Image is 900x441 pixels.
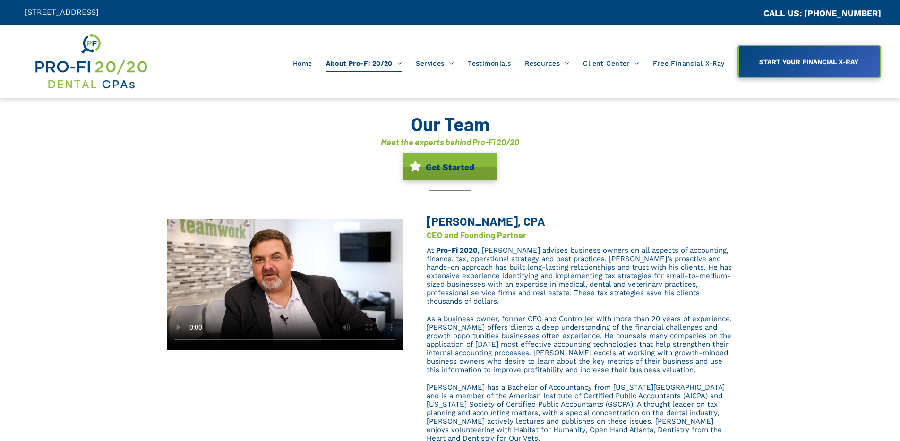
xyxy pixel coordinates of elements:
a: CALL US: [PHONE_NUMBER] [763,8,881,18]
img: Get Dental CPA Consulting, Bookkeeping, & Bank Loans [34,32,148,91]
span: At [427,246,434,254]
a: Services [409,54,461,72]
a: Client Center [576,54,646,72]
font: Our Team [411,112,489,135]
a: Free Financial X-Ray [646,54,731,72]
a: About Pro-Fi 20/20 [319,54,409,72]
span: [PERSON_NAME], CPA [427,214,545,228]
span: Get Started [422,157,478,177]
span: As a business owner, former CFO and Controller with more than 20 years of experience, [PERSON_NAM... [427,314,732,374]
span: [STREET_ADDRESS] [25,8,99,17]
a: START YOUR FINANCIAL X-RAY [737,45,881,78]
font: CEO and Founding Partner [427,230,526,240]
span: START YOUR FINANCIAL X-RAY [756,53,862,70]
span: CA::CALLC [723,9,763,18]
font: Meet the experts behind Pro-Fi 20/20 [381,137,519,147]
span: , [PERSON_NAME] advises business owners on all aspects of accounting, finance, tax, operational s... [427,246,732,305]
a: Get Started [403,153,497,180]
a: Home [286,54,319,72]
a: Resources [518,54,576,72]
a: Testimonials [461,54,518,72]
a: Pro-Fi 2020 [436,246,478,254]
